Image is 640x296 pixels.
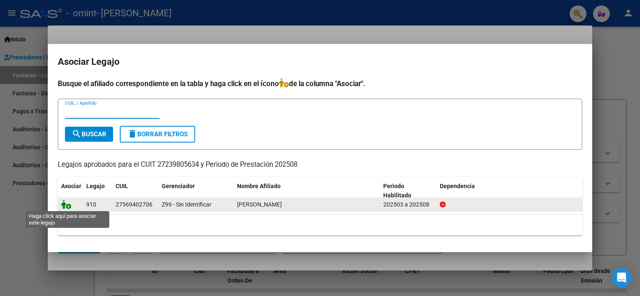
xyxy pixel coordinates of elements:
[86,201,96,208] span: 910
[61,183,81,189] span: Asociar
[58,214,582,235] div: 1 registros
[127,130,188,138] span: Borrar Filtros
[116,183,128,189] span: CUIL
[112,177,158,205] datatable-header-cell: CUIL
[162,201,212,208] span: Z99 - Sin Identificar
[58,160,582,170] p: Legajos aprobados para el CUIT 27239805634 y Período de Prestación 202508
[440,183,475,189] span: Dependencia
[58,54,582,70] h2: Asociar Legajo
[234,177,380,205] datatable-header-cell: Nombre Afiliado
[436,177,583,205] datatable-header-cell: Dependencia
[86,183,105,189] span: Legajo
[383,200,433,209] div: 202503 a 202508
[65,127,113,142] button: Buscar
[116,200,152,209] div: 27569402706
[83,177,112,205] datatable-header-cell: Legajo
[72,129,82,139] mat-icon: search
[612,268,632,288] div: Open Intercom Messenger
[237,201,282,208] span: SALOTTI EMILIA
[58,78,582,89] h4: Busque el afiliado correspondiente en la tabla y haga click en el ícono de la columna "Asociar".
[237,183,281,189] span: Nombre Afiliado
[380,177,436,205] datatable-header-cell: Periodo Habilitado
[383,183,411,199] span: Periodo Habilitado
[120,126,195,143] button: Borrar Filtros
[127,129,137,139] mat-icon: delete
[72,130,106,138] span: Buscar
[158,177,234,205] datatable-header-cell: Gerenciador
[162,183,195,189] span: Gerenciador
[58,177,83,205] datatable-header-cell: Asociar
